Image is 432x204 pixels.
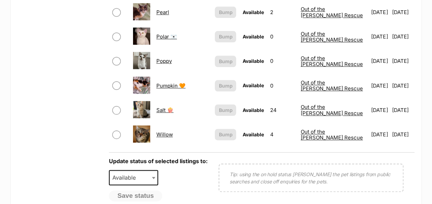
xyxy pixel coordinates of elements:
[215,80,236,91] button: Bump
[392,0,414,24] td: [DATE]
[368,98,391,122] td: [DATE]
[267,0,297,24] td: 2
[242,58,264,64] span: Available
[215,7,236,18] button: Bump
[301,6,363,18] a: Out of the [PERSON_NAME] Rescue
[368,0,391,24] td: [DATE]
[156,33,177,40] a: Polar 🐻‍❄️
[156,9,169,15] a: Pearl
[242,132,264,137] span: Available
[109,190,163,201] button: Save status
[368,25,391,48] td: [DATE]
[392,25,414,48] td: [DATE]
[267,123,297,146] td: 4
[219,131,232,138] span: Bump
[301,128,363,141] a: Out of the [PERSON_NAME] Rescue
[219,9,232,16] span: Bump
[219,82,232,89] span: Bump
[156,82,186,89] a: Pumpkin 🧡
[215,129,236,140] button: Bump
[230,171,392,185] p: Tip: using the on hold status [PERSON_NAME] the pet listings from public searches and close off e...
[267,25,297,48] td: 0
[392,49,414,73] td: [DATE]
[219,58,232,65] span: Bump
[109,170,158,185] span: Available
[301,79,363,92] a: Out of the [PERSON_NAME] Rescue
[109,158,208,165] label: Update status of selected listings to:
[267,98,297,122] td: 24
[368,74,391,98] td: [DATE]
[215,104,236,116] button: Bump
[242,107,264,113] span: Available
[215,56,236,67] button: Bump
[368,123,391,146] td: [DATE]
[392,123,414,146] td: [DATE]
[392,74,414,98] td: [DATE]
[156,131,173,138] a: Willow
[242,82,264,88] span: Available
[267,49,297,73] td: 0
[368,49,391,73] td: [DATE]
[110,173,143,182] span: Available
[301,55,363,67] a: Out of the [PERSON_NAME] Rescue
[215,31,236,42] button: Bump
[392,98,414,122] td: [DATE]
[242,9,264,15] span: Available
[301,31,363,43] a: Out of the [PERSON_NAME] Rescue
[156,107,174,113] a: Salt 🍿
[267,74,297,98] td: 0
[156,58,172,64] a: Poppy
[301,104,363,116] a: Out of the [PERSON_NAME] Rescue
[219,106,232,114] span: Bump
[242,34,264,39] span: Available
[219,33,232,40] span: Bump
